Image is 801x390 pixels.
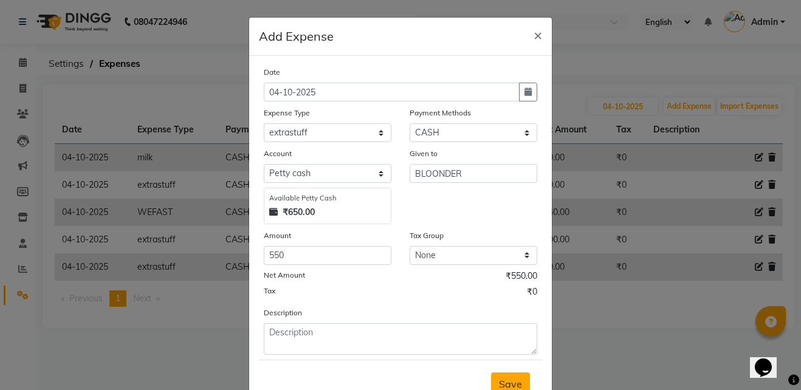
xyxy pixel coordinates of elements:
[264,286,275,296] label: Tax
[410,108,471,118] label: Payment Methods
[410,148,438,159] label: Given to
[264,270,305,281] label: Net Amount
[264,148,292,159] label: Account
[524,18,552,52] button: Close
[264,108,310,118] label: Expense Type
[264,230,291,241] label: Amount
[506,270,537,286] span: ₹550.00
[527,286,537,301] span: ₹0
[259,27,334,46] h5: Add Expense
[264,67,280,78] label: Date
[269,193,386,204] div: Available Petty Cash
[534,26,542,44] span: ×
[283,206,315,219] strong: ₹650.00
[410,230,444,241] label: Tax Group
[264,307,302,318] label: Description
[264,246,391,265] input: Amount
[410,164,537,183] input: Given to
[750,341,789,378] iframe: chat widget
[499,378,522,390] span: Save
